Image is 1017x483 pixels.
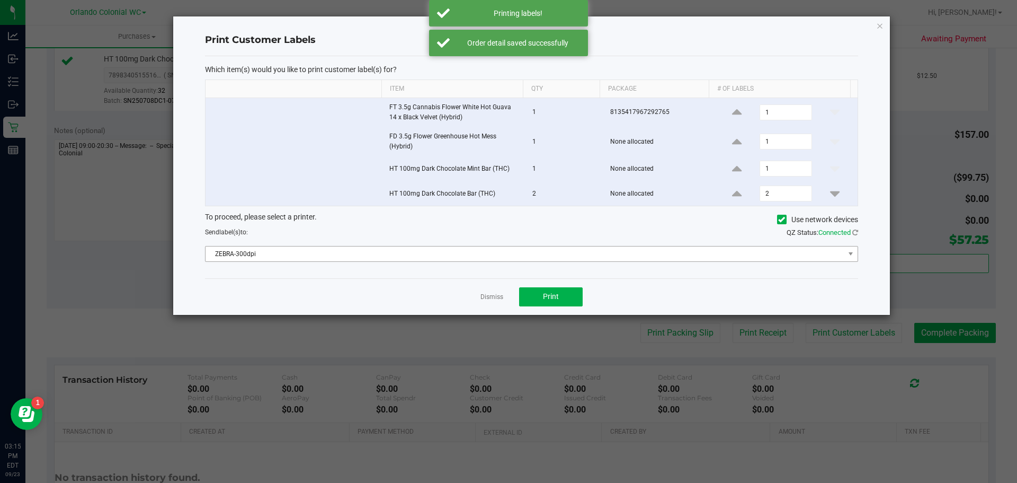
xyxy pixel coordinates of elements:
span: QZ Status: [787,229,858,236]
td: None allocated [604,156,715,181]
button: Print [519,287,583,306]
span: ZEBRA-300dpi [206,247,844,261]
a: Dismiss [480,293,503,302]
span: Print [543,292,559,301]
label: Use network devices [777,214,858,225]
span: Send to: [205,229,248,236]
th: # of labels [709,80,850,98]
h4: Print Customer Labels [205,33,858,47]
p: Which item(s) would you like to print customer label(s) for? [205,65,858,74]
td: 1 [526,127,604,156]
th: Package [600,80,709,98]
td: FT 3.5g Cannabis Flower White Hot Guava 14 x Black Velvet (Hybrid) [383,98,526,127]
td: FD 3.5g Flower Greenhouse Hot Mess (Hybrid) [383,127,526,156]
span: Connected [818,229,851,236]
span: label(s) [219,229,240,236]
td: 2 [526,181,604,206]
iframe: Resource center [11,398,42,430]
td: 8135417967292765 [604,98,715,127]
td: HT 100mg Dark Chocolate Bar (THC) [383,181,526,206]
div: Printing labels! [456,8,580,19]
td: 1 [526,98,604,127]
iframe: Resource center unread badge [31,397,44,409]
th: Item [381,80,523,98]
div: Order detail saved successfully [456,38,580,48]
th: Qty [523,80,600,98]
td: None allocated [604,181,715,206]
div: To proceed, please select a printer. [197,212,866,227]
td: HT 100mg Dark Chocolate Mint Bar (THC) [383,156,526,181]
td: None allocated [604,127,715,156]
td: 1 [526,156,604,181]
